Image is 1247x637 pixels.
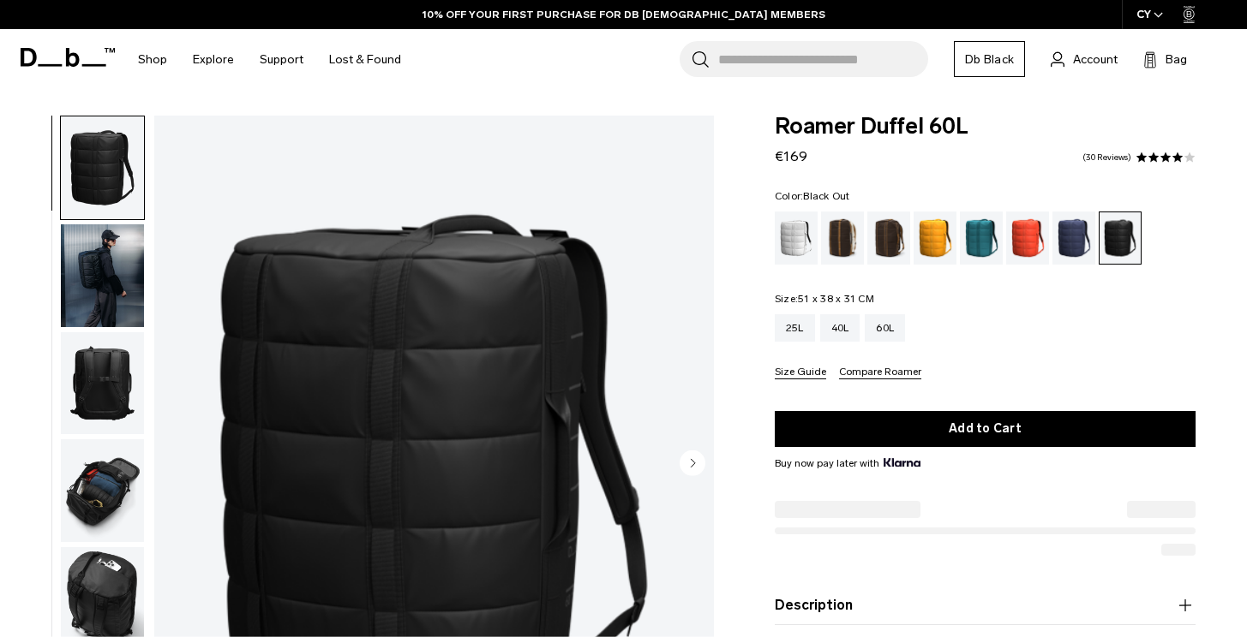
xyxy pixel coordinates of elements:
[775,191,850,201] legend: Color:
[775,595,1196,616] button: Description
[775,294,874,304] legend: Size:
[193,29,234,90] a: Explore
[1082,153,1131,162] a: 30 reviews
[867,211,910,265] a: Espresso
[775,455,920,471] span: Buy now pay later with
[839,366,921,379] button: Compare Roamer
[125,29,414,90] nav: Main Navigation
[1143,49,1187,69] button: Bag
[1099,211,1142,265] a: Black Out
[680,450,705,479] button: Next slide
[61,224,144,327] img: Roamer Duffel 60L Black Out
[820,314,860,342] a: 40L
[423,7,825,22] a: 10% OFF YOUR FIRST PURCHASE FOR DB [DEMOGRAPHIC_DATA] MEMBERS
[60,223,145,328] button: Roamer Duffel 60L Black Out
[61,439,144,542] img: Roamer Duffel 60L Black Out
[1073,51,1118,68] span: Account
[821,211,864,265] a: Cappuccino
[60,438,145,543] button: Roamer Duffel 60L Black Out
[798,293,874,305] span: 51 x 38 x 31 CM
[1051,49,1118,69] a: Account
[61,116,144,219] img: Roamer Duffel 60L Black Out
[1052,211,1095,265] a: Blue Hour
[914,211,956,265] a: Parhelion Orange
[803,190,849,202] span: Black Out
[884,458,920,467] img: {"height" => 20, "alt" => "Klarna"}
[775,148,807,164] span: €169
[960,211,1003,265] a: Midnight Teal
[138,29,167,90] a: Shop
[775,411,1196,447] button: Add to Cart
[61,332,144,435] img: Roamer Duffel 60L Black Out
[60,116,145,220] button: Roamer Duffel 60L Black Out
[775,314,815,342] a: 25L
[1006,211,1049,265] a: Falu Red
[329,29,401,90] a: Lost & Found
[60,331,145,436] button: Roamer Duffel 60L Black Out
[1166,51,1187,68] span: Bag
[775,366,826,379] button: Size Guide
[775,116,1196,138] span: Roamer Duffel 60L
[775,211,818,265] a: White Out
[954,41,1025,77] a: Db Black
[865,314,905,342] a: 60L
[260,29,303,90] a: Support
